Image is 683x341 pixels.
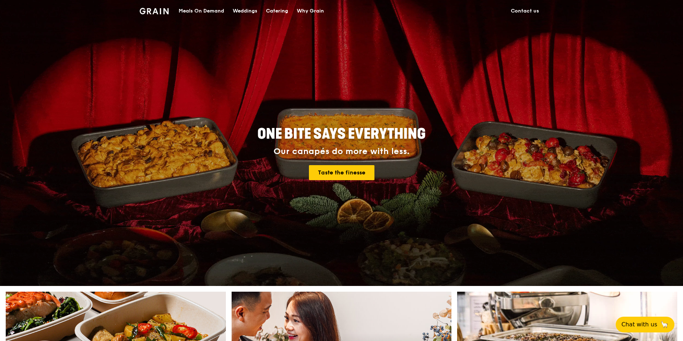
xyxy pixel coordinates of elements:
div: Catering [266,0,288,22]
span: ONE BITE SAYS EVERYTHING [257,125,426,143]
div: Why Grain [297,0,324,22]
div: Weddings [233,0,257,22]
a: Weddings [228,0,262,22]
a: Catering [262,0,292,22]
a: Why Grain [292,0,328,22]
span: Chat with us [621,320,657,329]
div: Meals On Demand [179,0,224,22]
button: Chat with us🦙 [616,317,674,332]
a: Contact us [507,0,543,22]
span: 🦙 [660,320,669,329]
img: Grain [140,8,169,14]
div: Our canapés do more with less. [213,147,470,157]
a: Taste the finesse [309,165,374,180]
